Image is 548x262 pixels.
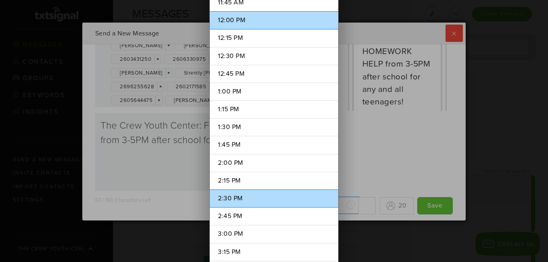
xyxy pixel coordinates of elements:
[210,189,338,208] li: 2:30 PM
[210,29,338,47] li: 12:15 PM
[210,225,338,243] li: 3:00 PM
[210,154,338,172] li: 2:00 PM
[210,11,338,29] li: 12:00 PM
[210,243,338,261] li: 3:15 PM
[210,118,338,136] li: 1:30 PM
[210,207,338,225] li: 2:45 PM
[210,172,338,190] li: 2:15 PM
[210,100,338,119] li: 1:15 PM
[210,65,338,83] li: 12:45 PM
[210,47,338,65] li: 12:30 PM
[210,136,338,154] li: 1:45 PM
[210,83,338,101] li: 1:00 PM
